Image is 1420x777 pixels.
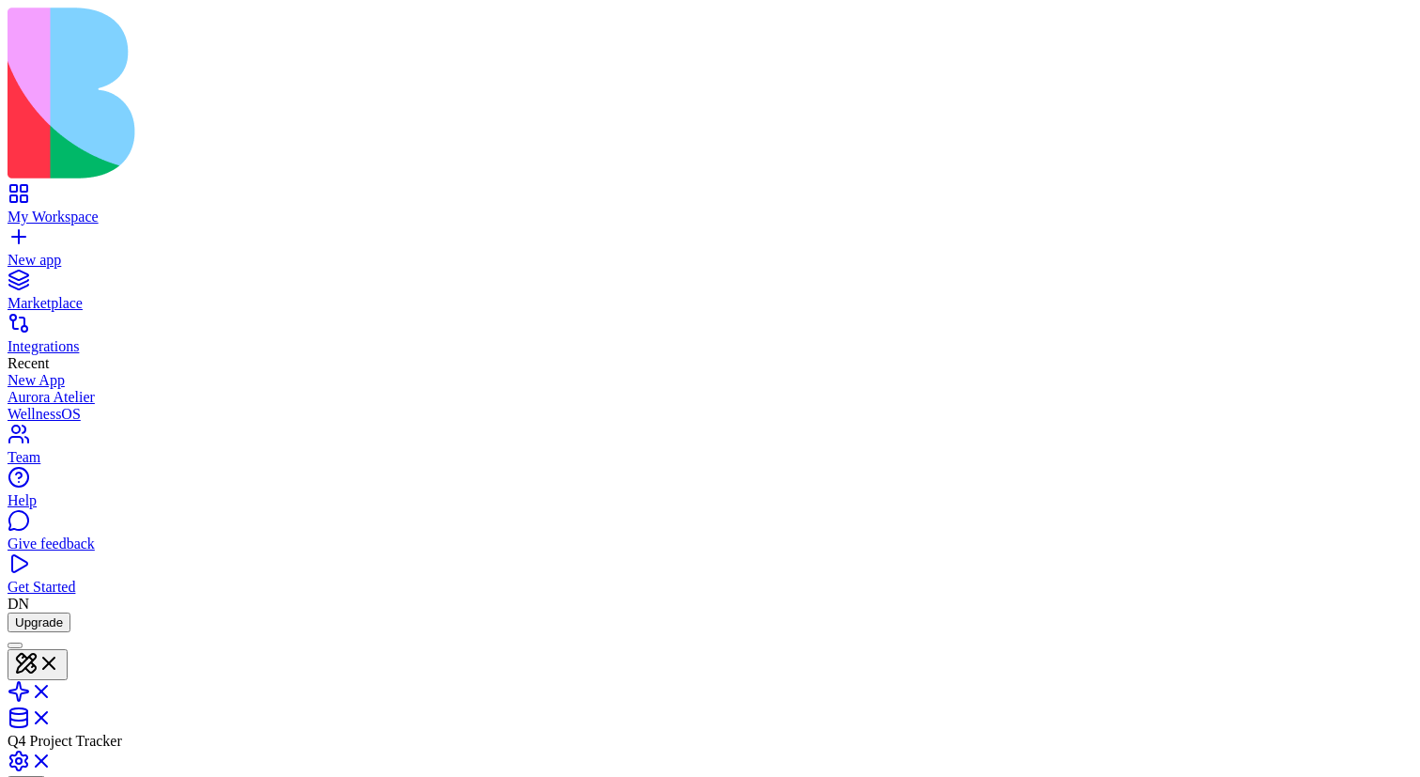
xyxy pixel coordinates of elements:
a: Help [8,475,1412,509]
a: Team [8,432,1412,466]
a: New app [8,235,1412,269]
a: WellnessOS [8,406,1412,423]
img: logo [8,8,763,179]
div: Marketplace [8,295,1412,312]
a: Integrations [8,321,1412,355]
a: My Workspace [8,192,1412,225]
div: Help [8,492,1412,509]
div: Team [8,449,1412,466]
span: DN [8,596,29,612]
a: Give feedback [8,519,1412,552]
a: Upgrade [8,614,70,629]
div: Give feedback [8,536,1412,552]
a: New App [8,372,1412,389]
span: Recent [8,355,49,371]
button: Upgrade [8,613,70,632]
div: New app [8,252,1412,269]
div: Get Started [8,579,1412,596]
div: Integrations [8,338,1412,355]
a: Marketplace [8,278,1412,312]
a: Get Started [8,562,1412,596]
span: Q4 Project Tracker [8,733,122,749]
div: My Workspace [8,209,1412,225]
a: Aurora Atelier [8,389,1412,406]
